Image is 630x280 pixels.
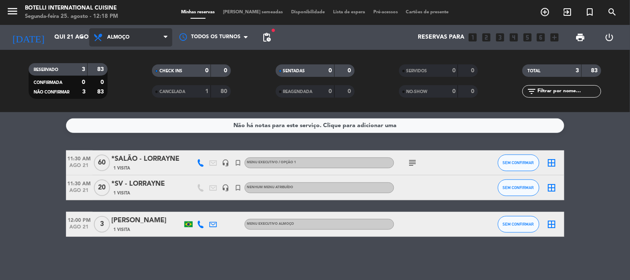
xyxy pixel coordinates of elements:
[576,32,586,42] span: print
[595,25,624,50] div: LOG OUT
[402,10,453,15] span: Cartões de presente
[503,185,534,190] span: SEM CONFIRMAR
[97,89,105,95] strong: 83
[471,68,476,74] strong: 0
[452,68,456,74] strong: 0
[114,226,130,233] span: 1 Visita
[348,88,353,94] strong: 0
[94,155,110,171] span: 60
[283,69,305,73] span: SENTADAS
[503,160,534,165] span: SEM CONFIRMAR
[329,68,332,74] strong: 0
[348,68,353,74] strong: 0
[563,7,573,17] i: exit_to_app
[159,90,185,94] span: CANCELADA
[34,68,58,72] span: RESERVADO
[66,215,93,224] span: 12:00 PM
[467,32,478,43] i: looks_one
[114,190,130,196] span: 1 Visita
[522,32,533,43] i: looks_5
[527,86,537,96] i: filter_list
[66,224,93,234] span: ago 21
[205,88,208,94] strong: 1
[221,88,229,94] strong: 80
[6,5,19,20] button: menu
[233,121,397,130] div: Não há notas para este serviço. Clique para adicionar uma
[112,154,182,165] div: *SALÃO - LORRAYNE
[591,68,600,74] strong: 83
[547,158,557,168] i: border_all
[82,66,85,72] strong: 3
[498,216,539,233] button: SEM CONFIRMAR
[112,179,182,189] div: *SV - LORRAYNE
[537,87,601,96] input: Filtrar por nome...
[547,219,557,229] i: border_all
[66,153,93,163] span: 11:30 AM
[34,81,62,85] span: CONFIRMADA
[219,10,287,15] span: [PERSON_NAME] semeadas
[508,32,519,43] i: looks_4
[329,10,369,15] span: Lista de espera
[235,159,242,167] i: turned_in_not
[222,184,230,192] i: headset_mic
[247,161,297,164] span: MENU EXECUTIVO / OPÇÃO 1
[97,66,105,72] strong: 83
[540,7,550,17] i: add_circle_outline
[262,32,272,42] span: pending_actions
[77,32,87,42] i: arrow_drop_down
[407,69,427,73] span: SERVIDOS
[114,165,130,172] span: 1 Visita
[205,68,208,74] strong: 0
[82,89,86,95] strong: 3
[247,186,294,189] span: Nenhum menu atribuído
[101,79,105,85] strong: 0
[82,79,85,85] strong: 0
[495,32,505,43] i: looks_3
[159,69,182,73] span: CHECK INS
[549,32,560,43] i: add_box
[94,179,110,196] span: 20
[369,10,402,15] span: Pré-acessos
[6,28,50,47] i: [DATE]
[66,163,93,172] span: ago 21
[177,10,219,15] span: Minhas reservas
[547,183,557,193] i: border_all
[536,32,547,43] i: looks_6
[604,32,614,42] i: power_settings_new
[6,5,19,17] i: menu
[235,184,242,192] i: turned_in_not
[408,158,418,168] i: subject
[471,88,476,94] strong: 0
[608,7,618,17] i: search
[498,179,539,196] button: SEM CONFIRMAR
[498,155,539,171] button: SEM CONFIRMAR
[25,4,118,12] div: Botelli International Cuisine
[66,178,93,188] span: 11:30 AM
[418,34,464,41] span: Reservas para
[407,90,428,94] span: NO-SHOW
[503,222,534,226] span: SEM CONFIRMAR
[247,222,294,226] span: MENU EXECUTIVO ALMOÇO
[222,159,230,167] i: headset_mic
[283,90,313,94] span: REAGENDADA
[527,69,540,73] span: TOTAL
[107,34,130,40] span: Almoço
[271,28,276,33] span: fiber_manual_record
[224,68,229,74] strong: 0
[66,188,93,197] span: ago 21
[585,7,595,17] i: turned_in_not
[34,90,69,94] span: NÃO CONFIRMAR
[329,88,332,94] strong: 0
[452,88,456,94] strong: 0
[94,216,110,233] span: 3
[576,68,579,74] strong: 3
[25,12,118,21] div: Segunda-feira 25. agosto - 12:18 PM
[287,10,329,15] span: Disponibilidade
[481,32,492,43] i: looks_two
[112,215,182,226] div: [PERSON_NAME]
